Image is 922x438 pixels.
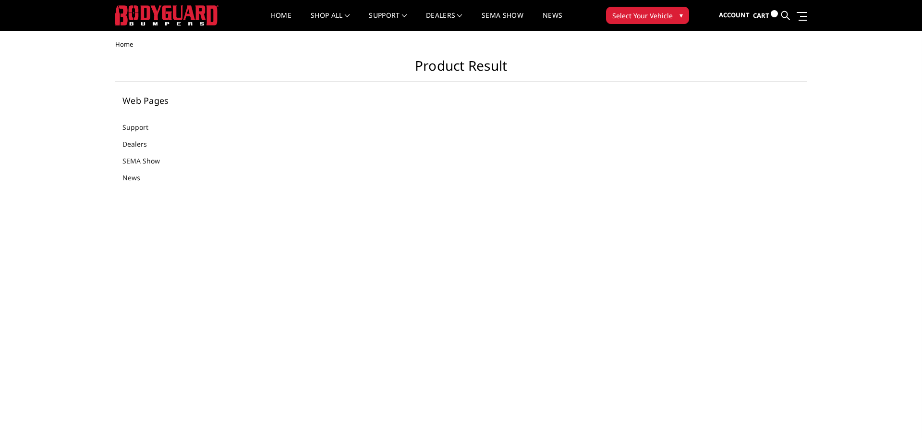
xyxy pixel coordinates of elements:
[115,40,133,49] span: Home
[606,7,689,24] button: Select Your Vehicle
[115,5,218,25] img: BODYGUARD BUMPERS
[122,139,159,149] a: Dealers
[719,2,750,28] a: Account
[122,122,160,132] a: Support
[753,11,769,20] span: Cart
[719,11,750,19] span: Account
[612,11,673,21] span: Select Your Vehicle
[271,12,291,31] a: Home
[369,12,407,31] a: Support
[311,12,350,31] a: shop all
[115,58,807,82] h1: Product Result
[482,12,523,31] a: SEMA Show
[122,156,172,166] a: SEMA Show
[122,173,152,183] a: News
[122,96,240,105] h5: Web Pages
[543,12,562,31] a: News
[679,10,683,20] span: ▾
[753,2,778,29] a: Cart
[426,12,462,31] a: Dealers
